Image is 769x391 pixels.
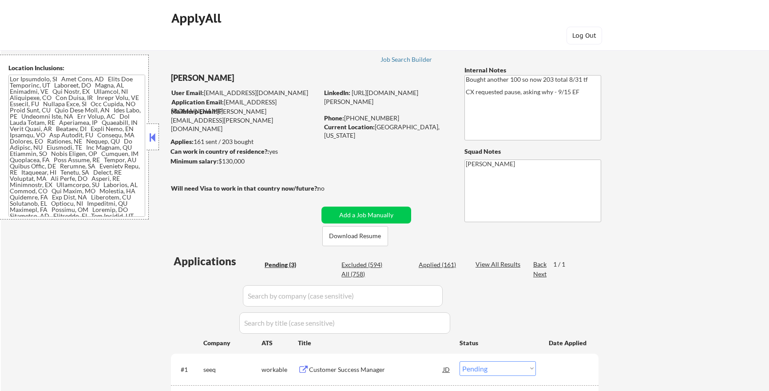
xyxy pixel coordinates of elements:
[262,339,298,347] div: ATS
[442,361,451,377] div: JD
[309,365,443,374] div: Customer Success Manager
[341,270,386,279] div: All (758)
[174,256,262,267] div: Applications
[171,11,224,26] div: ApplyAll
[324,123,450,140] div: [GEOGRAPHIC_DATA], [US_STATE]
[464,66,601,75] div: Internal Notes
[381,56,432,63] div: Job Search Builder
[181,365,196,374] div: #1
[533,270,547,279] div: Next
[549,339,588,347] div: Date Applied
[324,114,450,123] div: [PHONE_NUMBER]
[203,339,262,347] div: Company
[533,260,547,269] div: Back
[381,56,432,65] a: Job Search Builder
[170,148,269,155] strong: Can work in country of residence?:
[460,335,536,351] div: Status
[567,27,602,44] button: Log Out
[324,123,375,131] strong: Current Location:
[419,260,463,269] div: Applied (161)
[317,184,343,193] div: no
[170,157,318,166] div: $130,000
[243,285,443,307] input: Search by company (case sensitive)
[171,89,204,96] strong: User Email:
[203,365,262,374] div: seeq
[170,138,194,145] strong: Applies:
[324,89,418,105] a: [URL][DOMAIN_NAME][PERSON_NAME]
[8,64,145,72] div: Location Inclusions:
[171,108,217,115] strong: Mailslurp Email:
[476,260,523,269] div: View All Results
[262,365,298,374] div: workable
[171,184,319,192] strong: Will need Visa to work in that country now/future?:
[171,107,318,133] div: [PERSON_NAME][EMAIL_ADDRESS][PERSON_NAME][DOMAIN_NAME]
[464,147,601,156] div: Squad Notes
[171,88,318,97] div: [EMAIL_ADDRESS][DOMAIN_NAME]
[170,147,316,156] div: yes
[322,226,388,246] button: Download Resume
[170,137,318,146] div: 161 sent / 203 bought
[171,98,224,106] strong: Application Email:
[321,207,411,223] button: Add a Job Manually
[265,260,309,269] div: Pending (3)
[324,89,350,96] strong: LinkedIn:
[239,312,450,334] input: Search by title (case sensitive)
[171,98,318,115] div: [EMAIL_ADDRESS][DOMAIN_NAME]
[553,260,574,269] div: 1 / 1
[298,339,451,347] div: Title
[324,114,344,122] strong: Phone:
[170,157,218,165] strong: Minimum salary:
[171,72,353,84] div: [PERSON_NAME]
[341,260,386,269] div: Excluded (594)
